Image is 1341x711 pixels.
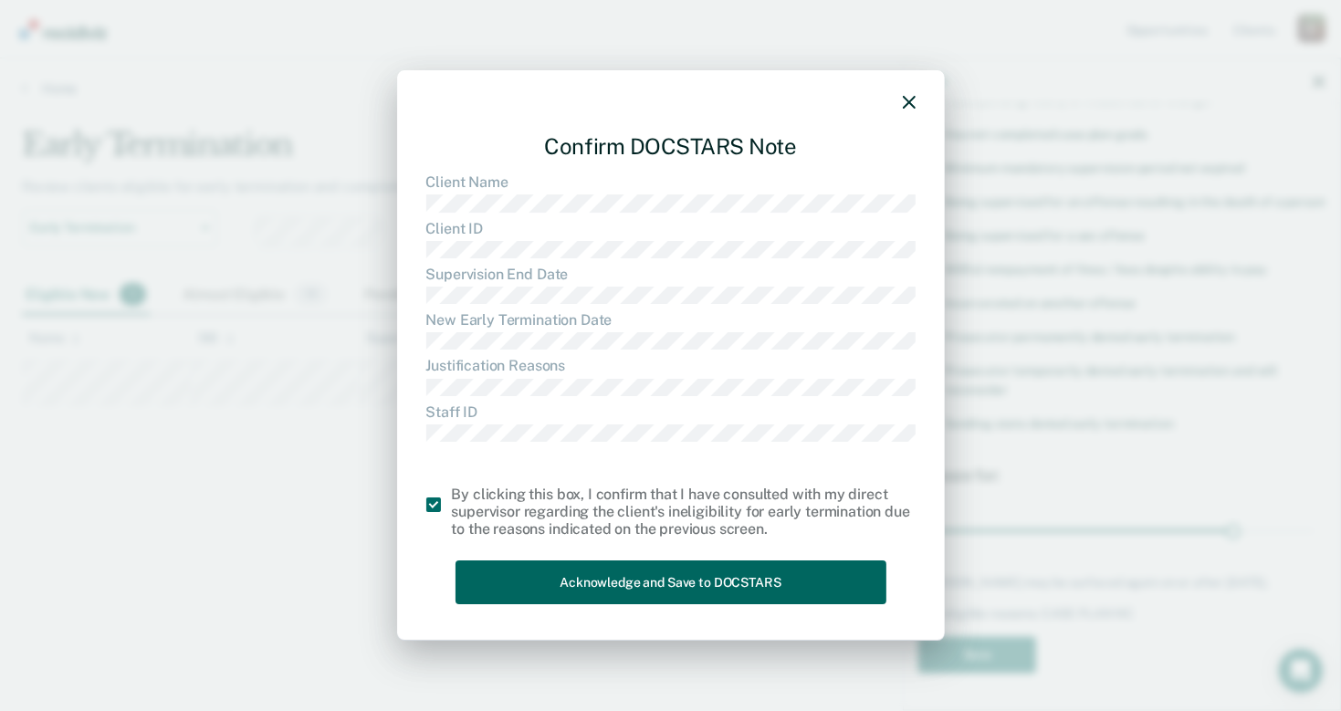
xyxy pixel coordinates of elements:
dt: Staff ID [426,403,916,421]
button: Acknowledge and Save to DOCSTARS [456,560,886,605]
dt: Client ID [426,220,916,237]
dt: New Early Termination Date [426,311,916,329]
dt: Client Name [426,173,916,191]
div: Confirm DOCSTARS Note [426,119,916,174]
dt: Supervision End Date [426,266,916,283]
dt: Justification Reasons [426,358,916,375]
div: By clicking this box, I confirm that I have consulted with my direct supervisor regarding the cli... [452,486,916,538]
